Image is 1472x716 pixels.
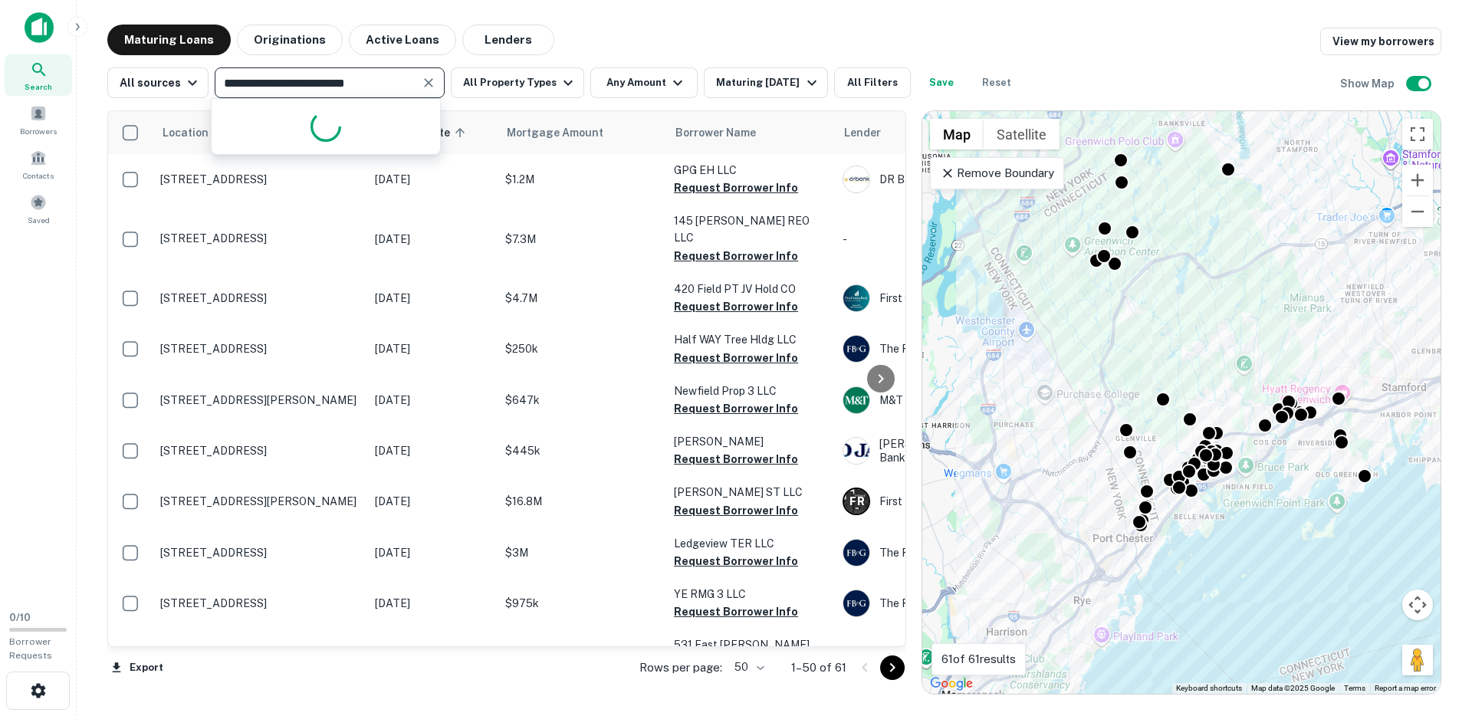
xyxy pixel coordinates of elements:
[1251,684,1335,692] span: Map data ©2025 Google
[926,674,977,694] a: Open this area in Google Maps (opens a new window)
[375,595,490,612] p: [DATE]
[590,67,698,98] button: Any Amount
[107,656,167,679] button: Export
[505,231,659,248] p: $7.3M
[674,552,798,570] button: Request Borrower Info
[375,442,490,459] p: [DATE]
[843,336,869,362] img: picture
[674,179,798,197] button: Request Borrower Info
[674,281,827,297] p: 420 Field PT JV Hold CO
[20,125,57,137] span: Borrowers
[160,494,360,508] p: [STREET_ADDRESS][PERSON_NAME]
[160,342,360,356] p: [STREET_ADDRESS]
[674,349,798,367] button: Request Borrower Info
[674,586,827,603] p: YE RMG 3 LLC
[25,80,52,93] span: Search
[940,164,1054,182] p: Remove Boundary
[674,433,827,450] p: [PERSON_NAME]
[23,169,54,182] span: Contacts
[1176,683,1242,694] button: Keyboard shortcuts
[375,231,490,248] p: [DATE]
[972,67,1021,98] button: Reset
[674,247,798,265] button: Request Borrower Info
[25,12,54,43] img: capitalize-icon.png
[505,493,659,510] p: $16.8M
[507,123,623,142] span: Mortgage Amount
[349,25,456,55] button: Active Loans
[843,166,1073,193] div: DR Bank
[120,74,202,92] div: All sources
[674,636,827,670] p: 531 East [PERSON_NAME] LLC
[160,596,360,610] p: [STREET_ADDRESS]
[835,111,1080,154] th: Lender
[160,291,360,305] p: [STREET_ADDRESS]
[162,123,209,142] span: Location
[5,188,72,229] a: Saved
[843,284,1073,312] div: First County Bank
[704,67,827,98] button: Maturing [DATE]
[5,54,72,96] a: Search
[375,290,490,307] p: [DATE]
[849,494,864,510] p: F R
[505,171,659,188] p: $1.2M
[843,590,1073,617] div: The First Bank Of Greenwich
[237,25,343,55] button: Originations
[1402,196,1433,227] button: Zoom out
[1320,28,1441,55] a: View my borrowers
[375,340,490,357] p: [DATE]
[639,659,722,677] p: Rows per page:
[926,674,977,694] img: Google
[375,392,490,409] p: [DATE]
[462,25,554,55] button: Lenders
[922,111,1441,694] div: 0 0
[984,119,1060,149] button: Show satellite imagery
[160,172,360,186] p: [STREET_ADDRESS]
[9,612,31,623] span: 0 / 10
[160,546,360,560] p: [STREET_ADDRESS]
[418,72,439,94] button: Clear
[153,111,367,154] th: Location
[160,232,360,245] p: [STREET_ADDRESS]
[880,655,905,680] button: Go to next page
[791,659,846,677] p: 1–50 of 61
[674,399,798,418] button: Request Borrower Info
[674,535,827,552] p: Ledgeview TER LLC
[160,444,360,458] p: [STREET_ADDRESS]
[843,540,869,566] img: picture
[674,331,827,348] p: Half WAY Tree Hldg LLC
[674,383,827,399] p: Newfield Prop 3 LLC
[917,67,966,98] button: Save your search to get updates of matches that match your search criteria.
[1402,590,1433,620] button: Map camera controls
[107,67,209,98] button: All sources
[843,488,1073,515] div: First Republic Bank
[5,143,72,185] a: Contacts
[843,438,869,464] img: picture
[375,544,490,561] p: [DATE]
[843,437,1073,465] div: [PERSON_NAME] [PERSON_NAME] Bank, N.a.
[834,67,911,98] button: All Filters
[843,285,869,311] img: picture
[5,99,72,140] div: Borrowers
[674,484,827,501] p: [PERSON_NAME] ST LLC
[666,111,835,154] th: Borrower Name
[9,636,52,661] span: Borrower Requests
[728,656,767,678] div: 50
[843,387,869,413] img: picture
[160,393,360,407] p: [STREET_ADDRESS][PERSON_NAME]
[451,67,584,98] button: All Property Types
[675,123,756,142] span: Borrower Name
[674,501,798,520] button: Request Borrower Info
[844,123,881,142] span: Lender
[1395,593,1472,667] iframe: Chat Widget
[375,493,490,510] p: [DATE]
[498,111,666,154] th: Mortgage Amount
[1402,165,1433,195] button: Zoom in
[843,590,869,616] img: picture
[1340,75,1397,92] h6: Show Map
[843,386,1073,414] div: M&T Bank
[674,297,798,316] button: Request Borrower Info
[505,442,659,459] p: $445k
